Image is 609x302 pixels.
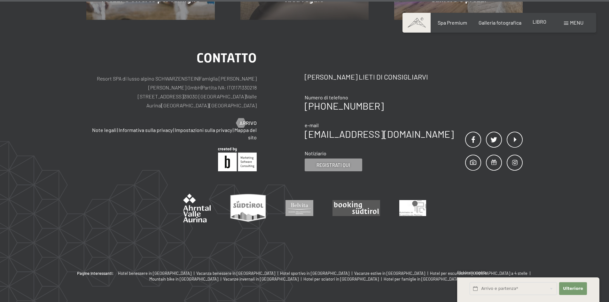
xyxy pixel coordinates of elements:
font: Vacanze invernali in [GEOGRAPHIC_DATA] [223,276,299,282]
font: Hotel sportivo in [GEOGRAPHIC_DATA] [280,271,349,276]
a: Mountain bike in [GEOGRAPHIC_DATA] | [149,276,223,282]
a: Mappa del sito [234,127,257,140]
a: Note legali [92,127,116,133]
font: contatto [197,50,257,66]
font: | [381,276,382,282]
font: Famiglia [PERSON_NAME] [199,75,257,81]
a: Hotel per escursioni in [GEOGRAPHIC_DATA] a 4 stelle | [430,270,532,276]
font: e-mail [305,122,319,128]
font: | [246,93,246,99]
font: Hotel per escursioni in [GEOGRAPHIC_DATA] a 4 stelle [430,271,527,276]
a: Hotel per sciatori in [GEOGRAPHIC_DATA] | [303,276,384,282]
font: Mountain bike in [GEOGRAPHIC_DATA] [149,276,218,282]
a: Arrivo [236,120,257,127]
font: | [233,127,234,133]
font: Numero di telefono [305,94,348,100]
font: | [161,102,161,108]
font: | [173,127,174,133]
font: [STREET_ADDRESS] [138,93,183,99]
a: Spa Premium [438,19,467,26]
font: | [301,276,301,282]
font: Arrivo [239,120,257,126]
a: LIBRO [533,19,546,25]
a: [PHONE_NUMBER] [305,100,384,112]
img: Brandnamic GmbH | Soluzioni leader per l'ospitalità [218,147,257,171]
font: Richiesta rapida [457,270,487,275]
font: Hotel per famiglie in [GEOGRAPHIC_DATA] [384,276,460,282]
font: [GEOGRAPHIC_DATA] [161,102,209,108]
a: Vacanze invernali in [GEOGRAPHIC_DATA] | [223,276,303,282]
font: Resort SPA di lusso alpino SCHWARZENSTEIN [97,75,199,81]
a: Impostazioni sulla privacy [175,127,232,133]
font: | [117,127,118,133]
font: | [201,84,202,90]
font: Pagine interessanti: [77,271,114,276]
font: [PERSON_NAME] lieti di consigliarvi [305,73,428,81]
font: menu [570,19,583,26]
font: Vacanza benessere in [GEOGRAPHIC_DATA] [196,271,275,276]
a: Hotel benessere in [GEOGRAPHIC_DATA] | [118,270,196,276]
a: Galleria fotografica [479,19,521,26]
font: Ulteriore [563,286,583,291]
font: Hotel benessere in [GEOGRAPHIC_DATA] [118,271,191,276]
font: [PERSON_NAME] GmbH [148,84,201,90]
a: Vacanze estive in [GEOGRAPHIC_DATA] | [354,270,430,276]
a: Hotel per famiglie in [GEOGRAPHIC_DATA] [384,276,460,282]
font: [GEOGRAPHIC_DATA] [209,102,257,108]
a: Informativa sulla privacy [119,127,173,133]
a: Vacanza benessere in [GEOGRAPHIC_DATA] | [196,270,280,276]
font: Hotel per sciatori in [GEOGRAPHIC_DATA] [303,276,379,282]
font: Notiziario [305,150,326,156]
font: Partita IVA: IT01171330218 [202,84,257,90]
font: 39030 [GEOGRAPHIC_DATA] [184,93,246,99]
button: Ulteriore [559,282,587,295]
font: Registrati qui [316,162,350,168]
font: Vacanze estive in [GEOGRAPHIC_DATA] [354,271,425,276]
a: [EMAIL_ADDRESS][DOMAIN_NAME] [305,128,454,140]
a: Hotel sportivo in [GEOGRAPHIC_DATA] | [280,270,354,276]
